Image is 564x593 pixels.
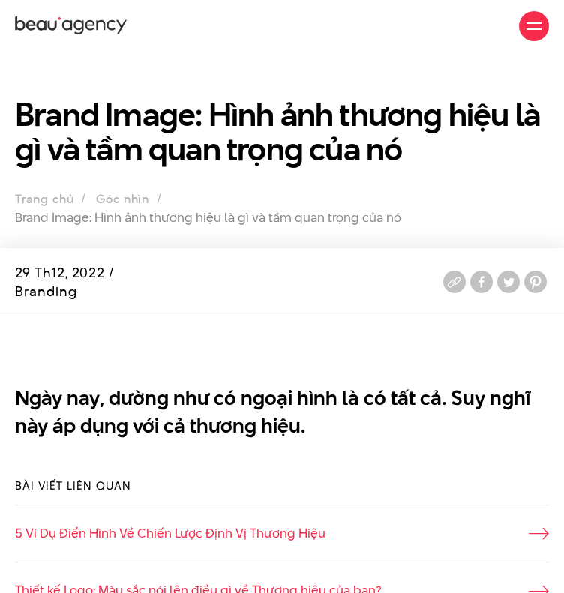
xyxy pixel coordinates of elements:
[15,478,549,493] h3: Bài viết liên quan
[15,524,549,544] a: 5 Ví Dụ Điển Hình Về Chiến Lược Định Vị Thương Hiệu
[96,190,149,208] a: Góc nhìn
[15,97,549,166] h1: Brand Image: Hình ảnh thương hiệu là gì và tầm quan trọng của nó
[15,190,73,208] a: Trang chủ
[15,263,115,301] span: 29 Th12, 2022 / Branding
[15,384,549,440] p: Ngày nay, dường như có ngoại hình là có tất cả. Suy nghĩ này áp dụng với cả thương hiệu.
